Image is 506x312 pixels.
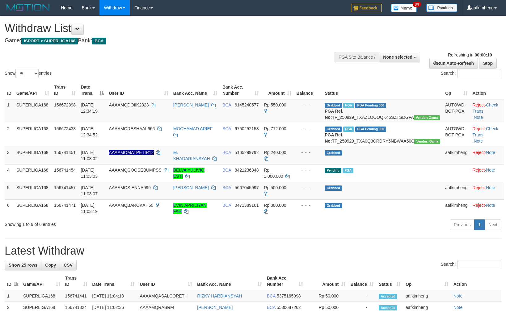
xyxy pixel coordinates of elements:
[235,185,259,190] span: Copy 5667045997 to clipboard
[14,99,52,123] td: SUPERLIGA168
[325,132,343,144] b: PGA Ref. No:
[443,199,470,217] td: aafkimheng
[474,219,485,230] a: 1
[426,4,457,12] img: panduan.png
[325,168,341,173] span: Pending
[235,203,259,208] span: Copy 0471389161 to clipboard
[109,102,149,107] span: AAAAMQDOIIK2323
[296,102,320,108] div: - - -
[379,305,397,310] span: Accepted
[343,103,354,108] span: Marked by aafsoycanthlai
[443,81,470,99] th: Op: activate to sort column ascending
[109,203,153,208] span: AAAAMQBAROKAH50
[473,203,485,208] a: Reject
[306,272,348,290] th: Amount: activate to sort column ascending
[54,150,76,155] span: 156741451
[5,199,14,217] td: 6
[296,167,320,173] div: - - -
[486,168,495,173] a: Note
[355,127,386,132] span: PGA Pending
[473,126,485,131] a: Reject
[222,150,231,155] span: BCA
[109,185,150,190] span: AAAAMQSIENNA999
[222,102,231,107] span: BCA
[264,203,286,208] span: Rp 300.000
[453,305,463,310] a: Note
[322,123,443,147] td: TF_250929_TXA0Q3CRDRY5NBWAA50C
[81,102,98,114] span: [DATE] 12:34:19
[267,305,276,310] span: BCA
[54,203,76,208] span: 156741471
[470,164,504,182] td: ·
[484,219,501,230] a: Next
[264,102,286,107] span: Rp 550.000
[195,272,264,290] th: Bank Acc. Name: activate to sort column ascending
[335,52,379,62] div: PGA Site Balance /
[21,38,78,44] span: ISPORT > SUPERLIGA168
[5,69,52,78] label: Show entries
[109,126,155,131] span: AAAAMQRESHAAL666
[5,81,14,99] th: ID
[54,168,76,173] span: 156741454
[383,55,412,60] span: None selected
[325,203,342,208] span: Grabbed
[63,272,90,290] th: Trans ID: activate to sort column ascending
[5,99,14,123] td: 1
[5,260,41,270] a: Show 25 rows
[5,290,21,302] td: 1
[325,150,342,156] span: Grabbed
[277,293,301,298] span: Copy 5375165098 to clipboard
[64,263,73,268] span: CSV
[294,81,322,99] th: Balance
[21,272,63,290] th: Game/API: activate to sort column ascending
[222,168,231,173] span: BCA
[448,52,492,57] span: Refreshing in:
[81,203,98,214] span: [DATE] 11:03:19
[486,185,495,190] a: Note
[277,305,301,310] span: Copy 5530687262 to clipboard
[137,290,195,302] td: AAAAMQASALCORETH
[470,199,504,217] td: ·
[470,123,504,147] td: · ·
[261,81,294,99] th: Amount: activate to sort column ascending
[414,115,440,120] span: Vendor URL: https://trx31.1velocity.biz
[21,290,63,302] td: SUPERLIGA168
[5,147,14,164] td: 3
[54,102,76,107] span: 156672398
[470,81,504,99] th: Action
[479,58,497,69] a: Stop
[235,150,259,155] span: Copy 5165299792 to clipboard
[296,202,320,208] div: - - -
[81,168,98,179] span: [DATE] 11:03:03
[296,126,320,132] div: - - -
[171,81,220,99] th: Bank Acc. Name: activate to sort column ascending
[264,185,286,190] span: Rp 500.000
[109,150,154,155] span: Nama rekening ada tanda titik/strip, harap diedit
[325,185,342,191] span: Grabbed
[429,58,478,69] a: Run Auto-Refresh
[5,164,14,182] td: 4
[453,293,463,298] a: Note
[5,3,52,12] img: MOTION_logo.png
[264,168,283,179] span: Rp 1.000.000
[325,127,342,132] span: Grabbed
[473,168,485,173] a: Reject
[173,126,213,131] a: MOCHAMAD ARIEF
[197,305,233,310] a: [PERSON_NAME]
[5,182,14,199] td: 5
[443,182,470,199] td: aafkimheng
[54,126,76,131] span: 156672433
[355,103,386,108] span: PGA Pending
[322,99,443,123] td: TF_250929_TXAZLOOOQK45SZTSDGFA
[15,69,39,78] select: Showentries
[220,81,261,99] th: Bank Acc. Number: activate to sort column ascending
[264,150,286,155] span: Rp 240.000
[81,185,98,196] span: [DATE] 11:03:07
[473,102,498,114] a: Check Trans
[474,139,483,144] a: Note
[173,150,210,161] a: M. KHADARIANSYAH
[413,2,421,7] span: 34
[14,182,52,199] td: SUPERLIGA168
[5,22,331,35] h1: Withdraw List
[470,182,504,199] td: ·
